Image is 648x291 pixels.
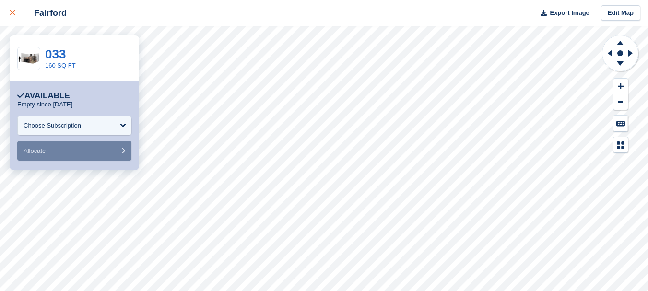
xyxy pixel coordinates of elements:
[550,8,589,18] span: Export Image
[613,79,628,94] button: Zoom In
[45,47,66,61] a: 033
[613,94,628,110] button: Zoom Out
[25,7,67,19] div: Fairford
[17,141,131,161] button: Allocate
[17,91,70,101] div: Available
[18,50,40,67] img: 150-sqft-unit.jpg
[535,5,589,21] button: Export Image
[613,116,628,131] button: Keyboard Shortcuts
[601,5,640,21] a: Edit Map
[24,147,46,154] span: Allocate
[613,137,628,153] button: Map Legend
[24,121,81,130] div: Choose Subscription
[45,62,76,69] a: 160 SQ FT
[17,101,72,108] p: Empty since [DATE]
